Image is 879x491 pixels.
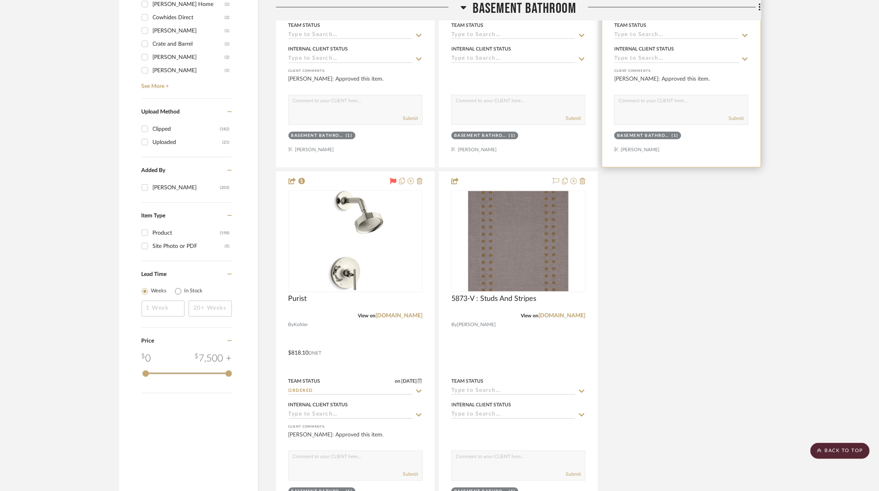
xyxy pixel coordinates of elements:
[729,115,744,122] button: Submit
[451,377,483,385] div: Team Status
[400,378,418,384] span: [DATE]
[153,136,223,149] div: Uploaded
[566,115,581,122] button: Submit
[451,55,576,63] input: Type to Search…
[288,22,321,29] div: Team Status
[140,77,232,90] a: See More +
[403,471,418,478] button: Submit
[288,388,413,395] input: Type to Search…
[451,401,511,408] div: Internal Client Status
[225,240,230,253] div: (5)
[288,75,422,91] div: [PERSON_NAME]: Approved this item.
[220,123,230,136] div: (182)
[614,32,739,39] input: Type to Search…
[288,411,413,419] input: Type to Search…
[614,75,748,91] div: [PERSON_NAME]: Approved this item.
[153,24,225,37] div: [PERSON_NAME]
[142,351,151,366] div: 0
[451,22,483,29] div: Team Status
[225,51,230,64] div: (2)
[614,22,646,29] div: Team Status
[376,313,422,319] a: [DOMAIN_NAME]
[142,168,166,173] span: Added By
[358,313,376,318] span: View on
[521,313,538,318] span: View on
[223,136,230,149] div: (21)
[566,471,581,478] button: Submit
[617,133,670,139] div: Basement Bathroom
[672,133,679,139] div: (1)
[288,321,294,329] span: By
[451,294,536,303] span: 5873-V : Studs And Stripes
[220,181,230,194] div: (203)
[451,321,457,329] span: By
[454,133,507,139] div: Basement Bathroom
[220,227,230,239] div: (198)
[225,64,230,77] div: (1)
[288,32,413,39] input: Type to Search…
[451,411,576,419] input: Type to Search…
[142,300,185,317] input: 1 Week
[153,181,220,194] div: [PERSON_NAME]
[142,109,180,115] span: Upload Method
[810,443,870,459] scroll-to-top-button: BACK TO TOP
[288,45,348,53] div: Internal Client Status
[288,431,422,447] div: [PERSON_NAME]: Approved this item.
[346,133,353,139] div: (1)
[451,388,576,395] input: Type to Search…
[614,45,674,53] div: Internal Client Status
[153,227,220,239] div: Product
[291,133,344,139] div: Basement Bathroom
[288,294,307,303] span: Purist
[451,45,511,53] div: Internal Client Status
[288,401,348,408] div: Internal Client Status
[403,115,418,122] button: Submit
[153,51,225,64] div: [PERSON_NAME]
[294,321,308,329] span: Kohler
[153,11,225,24] div: Cowhides Direct
[153,64,225,77] div: [PERSON_NAME]
[153,123,220,136] div: Clipped
[195,351,232,366] div: 7,500 +
[142,338,154,344] span: Price
[468,191,568,291] img: 5873-V : Studs And Stripes
[142,213,166,219] span: Item Type
[185,287,203,295] label: In Stock
[509,133,516,139] div: (1)
[305,191,406,291] img: Purist
[457,321,496,329] span: [PERSON_NAME]
[225,24,230,37] div: (1)
[614,55,739,63] input: Type to Search…
[225,38,230,51] div: (1)
[288,377,321,385] div: Team Status
[225,11,230,24] div: (2)
[153,240,225,253] div: Site Photo or PDF
[142,272,167,277] span: Lead Time
[189,300,232,317] input: 20+ Weeks
[288,55,413,63] input: Type to Search…
[395,379,400,383] span: on
[538,313,585,319] a: [DOMAIN_NAME]
[451,32,576,39] input: Type to Search…
[153,38,225,51] div: Crate and Barrel
[452,191,585,292] div: 0
[151,287,167,295] label: Weeks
